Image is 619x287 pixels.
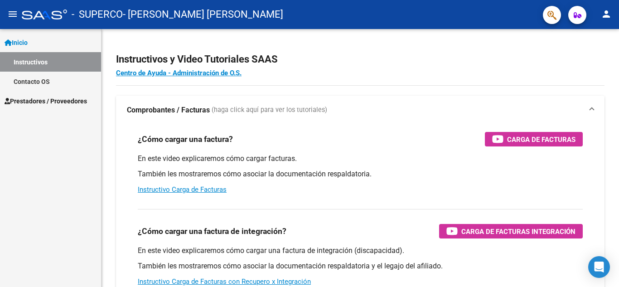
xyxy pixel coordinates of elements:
p: En este video explicaremos cómo cargar una factura de integración (discapacidad). [138,246,583,256]
p: En este video explicaremos cómo cargar facturas. [138,154,583,164]
span: - SUPERCO [72,5,123,24]
button: Carga de Facturas [485,132,583,146]
h3: ¿Cómo cargar una factura de integración? [138,225,286,238]
p: También les mostraremos cómo asociar la documentación respaldatoria y el legajo del afiliado. [138,261,583,271]
a: Centro de Ayuda - Administración de O.S. [116,69,242,77]
span: (haga click aquí para ver los tutoriales) [212,105,327,115]
p: También les mostraremos cómo asociar la documentación respaldatoria. [138,169,583,179]
a: Instructivo Carga de Facturas [138,185,227,194]
button: Carga de Facturas Integración [439,224,583,238]
span: Prestadores / Proveedores [5,96,87,106]
mat-expansion-panel-header: Comprobantes / Facturas (haga click aquí para ver los tutoriales) [116,96,604,125]
mat-icon: person [601,9,612,19]
mat-icon: menu [7,9,18,19]
span: - [PERSON_NAME] [PERSON_NAME] [123,5,283,24]
span: Inicio [5,38,28,48]
h3: ¿Cómo cargar una factura? [138,133,233,146]
a: Instructivo Carga de Facturas con Recupero x Integración [138,277,311,286]
span: Carga de Facturas Integración [461,226,575,237]
div: Open Intercom Messenger [588,256,610,278]
strong: Comprobantes / Facturas [127,105,210,115]
h2: Instructivos y Video Tutoriales SAAS [116,51,604,68]
span: Carga de Facturas [507,134,575,145]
